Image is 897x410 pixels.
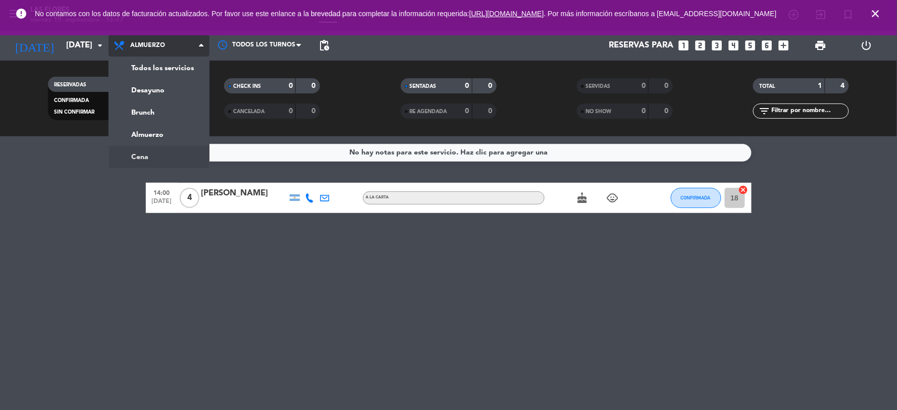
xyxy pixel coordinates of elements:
[759,84,775,89] span: TOTAL
[469,10,544,18] a: [URL][DOMAIN_NAME]
[694,39,707,52] i: looks_two
[94,39,106,52] i: arrow_drop_down
[130,42,165,49] span: Almuerzo
[777,39,790,52] i: add_box
[488,108,494,115] strong: 0
[576,192,589,204] i: cake
[8,34,61,57] i: [DATE]
[586,84,611,89] span: SERVIDAS
[465,82,469,89] strong: 0
[738,185,749,195] i: cancel
[642,82,646,89] strong: 0
[312,82,318,89] strong: 0
[109,101,209,124] a: Brunch
[410,109,447,114] span: RE AGENDADA
[609,41,674,50] span: Reservas para
[488,82,494,89] strong: 0
[54,98,89,103] span: CONFIRMADA
[681,195,711,200] span: CONFIRMADA
[54,82,86,87] span: RESERVADAS
[54,110,94,115] span: SIN CONFIRMAR
[149,186,175,198] span: 14:00
[35,10,777,18] span: No contamos con los datos de facturación actualizados. Por favor use este enlance a la brevedad p...
[465,108,469,115] strong: 0
[860,39,872,52] i: power_settings_new
[761,39,774,52] i: looks_6
[586,109,612,114] span: NO SHOW
[109,124,209,146] a: Almuerzo
[349,147,548,159] div: No hay notas para este servicio. Haz clic para agregar una
[312,108,318,115] strong: 0
[843,30,889,61] div: LOG OUT
[233,84,261,89] span: CHECK INS
[109,57,209,79] a: Todos los servicios
[758,105,770,117] i: filter_list
[727,39,741,52] i: looks_4
[607,192,619,204] i: child_care
[664,82,670,89] strong: 0
[671,188,721,208] button: CONFIRMADA
[318,39,330,52] span: pending_actions
[814,39,826,52] span: print
[744,39,757,52] i: looks_5
[642,108,646,115] strong: 0
[366,195,389,199] span: A LA CARTA
[544,10,777,18] a: . Por más información escríbanos a [EMAIL_ADDRESS][DOMAIN_NAME]
[289,82,293,89] strong: 0
[289,108,293,115] strong: 0
[233,109,265,114] span: CANCELADA
[841,82,847,89] strong: 4
[15,8,27,20] i: error
[870,8,882,20] i: close
[664,108,670,115] strong: 0
[818,82,822,89] strong: 1
[410,84,437,89] span: SENTADAS
[149,198,175,210] span: [DATE]
[711,39,724,52] i: looks_3
[109,146,209,168] a: Cena
[770,106,849,117] input: Filtrar por nombre...
[109,79,209,101] a: Desayuno
[677,39,691,52] i: looks_one
[201,187,287,200] div: [PERSON_NAME]
[180,188,199,208] span: 4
